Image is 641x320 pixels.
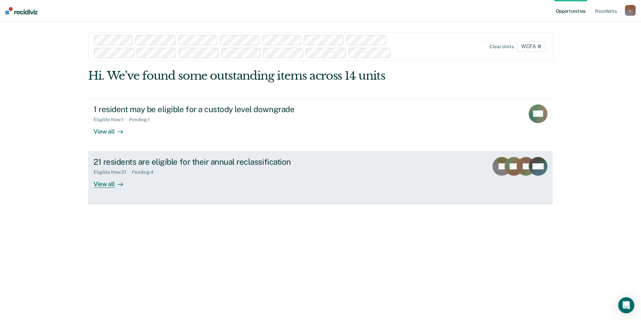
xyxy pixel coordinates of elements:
[517,41,546,52] span: WCFA
[88,99,553,152] a: 1 resident may be eligible for a custody level downgradeEligible Now:1Pending:1View all
[94,169,132,175] div: Eligible Now : 21
[618,297,634,313] div: Open Intercom Messenger
[94,157,329,167] div: 21 residents are eligible for their annual reclassification
[94,122,131,135] div: View all
[94,175,131,188] div: View all
[88,69,460,83] div: Hi. We’ve found some outstanding items across 14 units
[94,117,129,123] div: Eligible Now : 1
[489,44,514,50] div: Clear units
[625,5,636,16] button: s
[5,7,38,14] img: Recidiviz
[132,169,159,175] div: Pending : 4
[129,117,155,123] div: Pending : 1
[88,152,553,204] a: 21 residents are eligible for their annual reclassificationEligible Now:21Pending:4View all
[94,104,329,114] div: 1 resident may be eligible for a custody level downgrade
